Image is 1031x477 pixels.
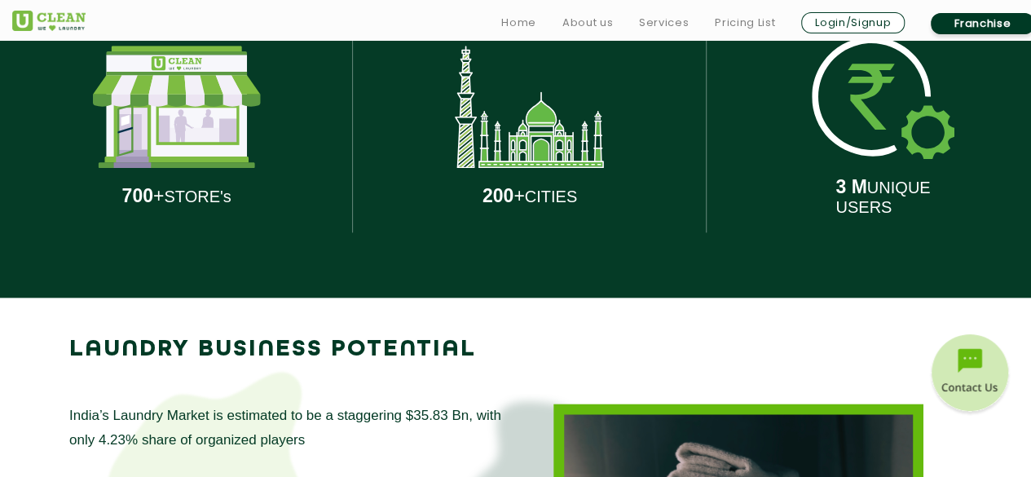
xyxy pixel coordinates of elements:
[715,13,775,33] a: Pricing List
[835,176,930,217] p: UNIQUE USERS
[69,404,516,453] p: India’s Laundry Market is estimated to be a staggering $35.83 Bn, with only 4.23% share of organi...
[12,11,86,31] img: UClean Laundry and Dry Cleaning
[69,330,476,369] p: LAUNDRY BUSINESS POTENTIAL
[482,185,577,207] p: CITIES
[122,185,231,207] p: STORE's
[562,13,613,33] a: About us
[122,185,165,206] span: +
[122,185,153,206] b: 700
[93,46,261,168] img: presence-1.svg
[455,46,604,168] img: presence-2.svg
[639,13,689,33] a: Services
[929,334,1011,416] img: contact-btn
[812,37,954,159] img: presence-3.svg
[482,185,513,206] b: 200
[835,176,866,197] b: 3 M
[501,13,536,33] a: Home
[801,12,905,33] a: Login/Signup
[482,185,525,206] span: +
